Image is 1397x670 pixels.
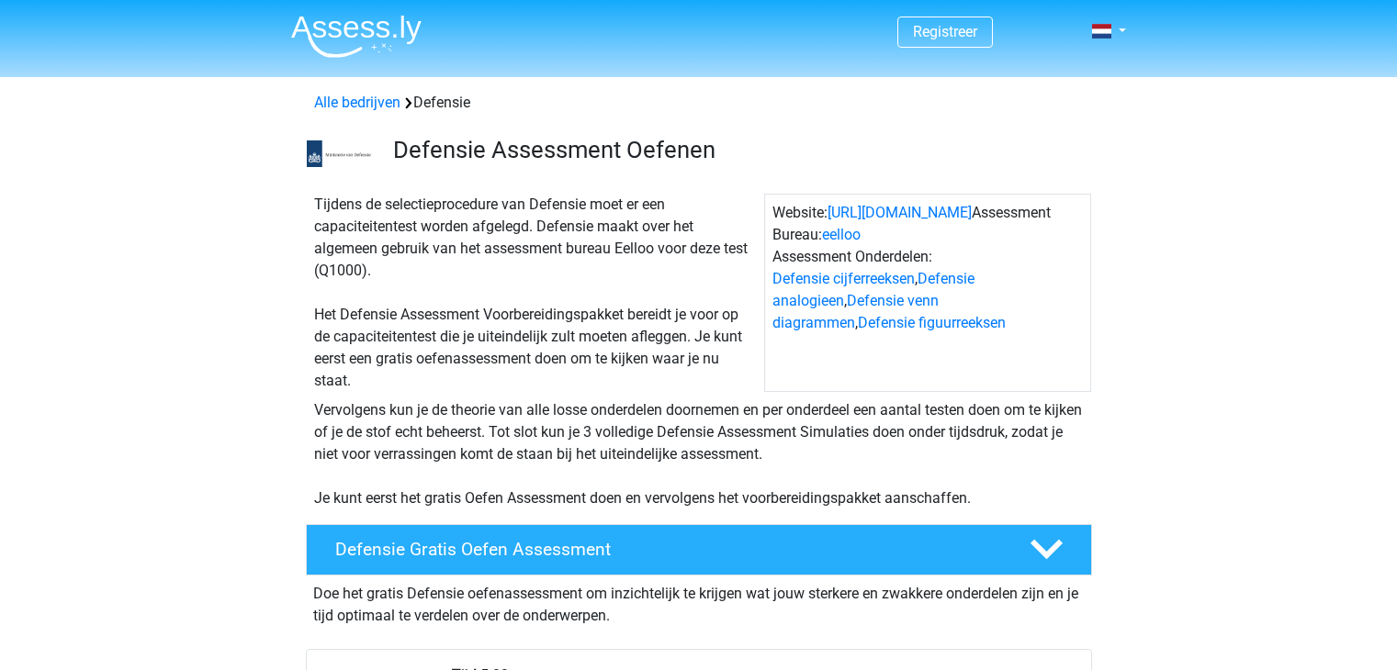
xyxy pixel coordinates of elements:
div: Defensie [307,92,1091,114]
div: Website: Assessment Bureau: Assessment Onderdelen: , , , [764,194,1091,392]
a: Defensie Gratis Oefen Assessment [299,524,1099,575]
a: Defensie venn diagrammen [772,292,939,331]
a: [URL][DOMAIN_NAME] [828,204,972,221]
a: Defensie figuurreeksen [858,314,1006,331]
a: Alle bedrijven [314,94,400,111]
h4: Defensie Gratis Oefen Assessment [335,539,1000,560]
div: Tijdens de selectieprocedure van Defensie moet er een capaciteitentest worden afgelegd. Defensie ... [307,194,764,392]
div: Doe het gratis Defensie oefenassessment om inzichtelijk te krijgen wat jouw sterkere en zwakkere ... [306,575,1092,627]
h3: Defensie Assessment Oefenen [393,136,1077,164]
img: Assessly [291,15,422,58]
div: Vervolgens kun je de theorie van alle losse onderdelen doornemen en per onderdeel een aantal test... [307,399,1091,509]
a: Defensie cijferreeksen [772,270,915,287]
a: Registreer [913,23,977,40]
a: eelloo [822,226,861,243]
a: Defensie analogieen [772,270,975,309]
